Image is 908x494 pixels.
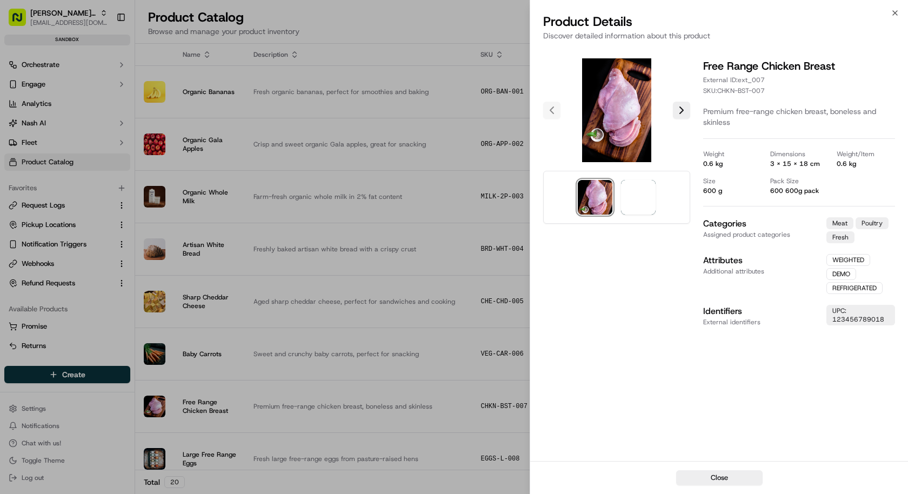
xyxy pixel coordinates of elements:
[11,157,19,166] div: 📗
[770,177,829,185] div: Pack Size
[826,305,895,325] div: UPC: 123456789018
[770,150,829,158] div: Dimensions
[703,86,895,95] span: SKU:
[856,217,889,229] div: Poultry
[703,267,822,276] p: Additional attributes
[37,114,137,122] div: We're available if you need us!
[770,186,829,195] div: 600 600g pack
[703,150,762,158] div: Weight
[703,159,762,168] div: 0.6 kg
[102,156,173,167] span: API Documentation
[676,470,763,485] button: Close
[703,217,822,230] h3: Categories
[11,10,32,32] img: Nash
[578,180,612,215] img: Free Range Chicken Breast
[76,182,131,191] a: Powered byPylon
[826,217,853,229] div: Meat
[91,157,100,166] div: 💻
[826,268,856,280] div: DEMO
[770,159,829,168] div: 3 x 15 x 18 cm
[543,30,895,41] p: Discover detailed information about this product
[703,186,762,195] div: 600 g
[22,156,83,167] span: Knowledge Base
[11,103,30,122] img: 1736555255976-a54dd68f-1ca7-489b-9aae-adbdc363a1c4
[703,177,762,185] div: Size
[6,152,87,171] a: 📗Knowledge Base
[826,231,854,243] div: Fresh
[837,159,895,168] div: 0.6 kg
[703,106,895,128] div: Premium free-range chicken breast, boneless and skinless
[28,69,195,81] input: Got a question? Start typing here...
[717,86,765,95] span: CHKN-BST-007
[703,318,822,326] p: External identifiers
[11,43,197,60] p: Welcome 👋
[543,13,895,30] h2: Product Details
[565,58,669,162] img: Free Range Chicken Breast
[703,254,822,267] h3: Attributes
[826,254,870,266] div: WEIGHTED
[108,183,131,191] span: Pylon
[703,58,895,74] h2: Free Range Chicken Breast
[826,282,883,294] div: REFRIGERATED
[703,230,822,239] p: Assigned product categories
[703,305,822,318] h3: Identifiers
[703,76,895,84] span: External ID: ext_007
[37,103,177,114] div: Start new chat
[184,106,197,119] button: Start new chat
[837,150,895,158] div: Weight/Item
[87,152,178,171] a: 💻API Documentation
